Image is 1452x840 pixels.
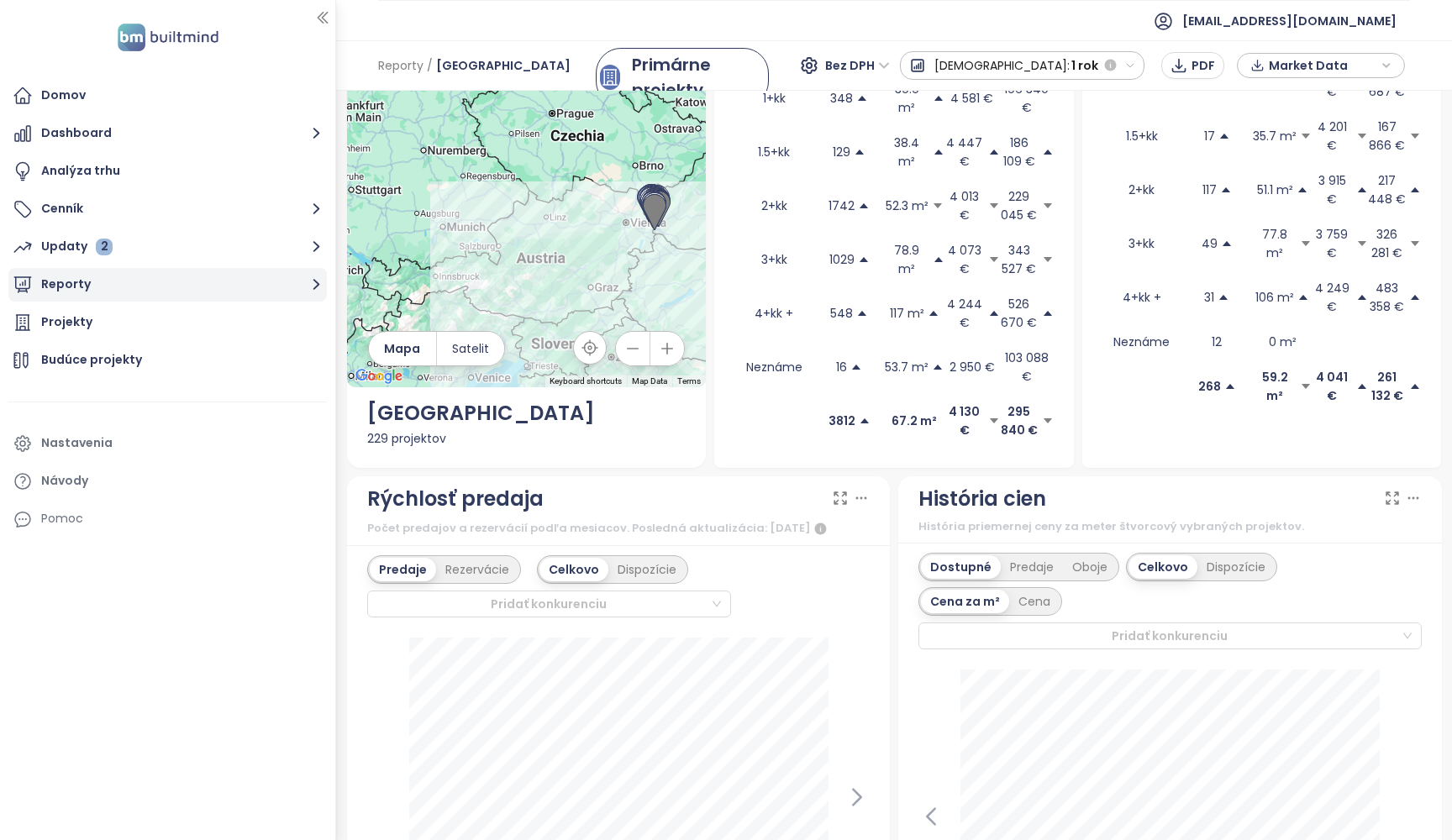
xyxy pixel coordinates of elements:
[934,50,1070,81] span: [DEMOGRAPHIC_DATA]:
[1204,127,1215,145] p: 17
[370,558,436,581] div: Predaje
[856,307,868,319] span: caret-up
[1312,368,1352,405] p: 4 041 €
[1300,381,1312,392] span: caret-down
[854,146,865,158] span: caret-up
[8,79,327,113] a: Domov
[1312,225,1352,262] p: 3 759 €
[885,134,929,171] p: 38.4 m²
[41,160,120,181] div: Analýza trhu
[1197,555,1275,579] div: Dispozície
[1102,109,1181,163] td: 1.5+kk
[632,52,753,102] div: Primárne projekty
[1356,184,1368,196] span: caret-up
[41,236,113,257] div: Updaty
[885,80,929,117] p: 39.9 m²
[367,397,687,429] div: [GEOGRAPHIC_DATA]
[830,304,853,323] p: 548
[1218,130,1230,142] span: caret-up
[1312,279,1352,316] p: 4 249 €
[1297,291,1309,303] span: caret-up
[1000,402,1039,439] p: 295 840 €
[41,508,83,529] div: Pomoc
[734,179,813,233] td: 2+kk
[41,470,88,491] div: Návody
[367,518,871,538] div: Počet predajov a rezervácií podľa mesiacov. Posledná aktualizácia: [DATE]
[918,518,1422,535] div: História priemernej ceny za meter štvorcový vybraných projektov.
[932,361,944,373] span: caret-up
[608,558,686,581] div: Dispozície
[369,332,436,365] button: Mapa
[933,254,944,265] span: caret-up
[378,50,423,81] span: Reporty
[918,483,1046,515] div: História cien
[1221,238,1233,249] span: caret-up
[944,187,985,224] p: 4 013 €
[988,307,1000,319] span: caret-up
[734,233,813,286] td: 3+kk
[550,375,622,387] button: Keyboard shortcuts
[833,143,850,161] p: 129
[858,200,870,212] span: caret-up
[1220,184,1232,196] span: caret-up
[8,427,327,460] a: Nastavenia
[8,502,327,536] div: Pomoc
[829,412,855,430] p: 3812
[1202,181,1217,199] p: 117
[384,339,420,358] span: Mapa
[1000,295,1039,332] p: 526 670 €
[596,48,769,107] a: primary
[1356,238,1368,249] span: caret-down
[1257,181,1293,199] p: 51.1 m²
[351,365,407,387] a: Open this area in Google Maps (opens a new window)
[1192,56,1215,75] span: PDF
[890,304,924,323] p: 117 m²
[8,344,327,377] a: Budúce projekty
[1409,238,1421,249] span: caret-down
[1246,53,1396,78] div: button
[859,415,871,427] span: caret-up
[950,89,993,108] p: 4 581 €
[1409,130,1421,142] span: caret-down
[8,465,327,498] a: Návody
[988,200,1000,212] span: caret-down
[436,558,518,581] div: Rezervácie
[96,239,113,255] div: 2
[1000,80,1054,117] p: 196 340 €
[1161,52,1224,79] button: PDF
[1409,381,1421,392] span: caret-up
[1042,254,1054,265] span: caret-down
[41,85,86,106] div: Domov
[944,134,985,171] p: 4 447 €
[427,50,433,81] span: /
[950,358,995,376] p: 2 950 €
[734,71,813,125] td: 1+kk
[41,433,113,454] div: Nastavenia
[8,117,327,150] button: Dashboard
[437,332,504,365] button: Satelit
[8,155,327,188] a: Analýza trhu
[1409,184,1421,196] span: caret-up
[856,92,868,104] span: caret-up
[436,50,571,81] span: [GEOGRAPHIC_DATA]
[850,361,862,373] span: caret-up
[1009,590,1060,613] div: Cena
[1202,234,1218,253] p: 49
[1255,288,1294,307] p: 106 m²
[1300,238,1312,249] span: caret-down
[885,241,929,278] p: 78.9 m²
[8,192,327,226] button: Cenník
[1128,555,1197,579] div: Celkovo
[1253,368,1297,405] p: 59.2 m²
[351,365,407,387] img: Google
[1102,163,1181,217] td: 2+kk
[1000,187,1039,224] p: 229 045 €
[1409,291,1421,303] span: caret-up
[113,20,224,55] img: logo
[1001,555,1063,579] div: Predaje
[539,558,608,581] div: Celkovo
[836,358,847,376] p: 16
[988,415,1000,427] span: caret-down
[8,230,327,264] button: Updaty 2
[452,339,489,358] span: Satelit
